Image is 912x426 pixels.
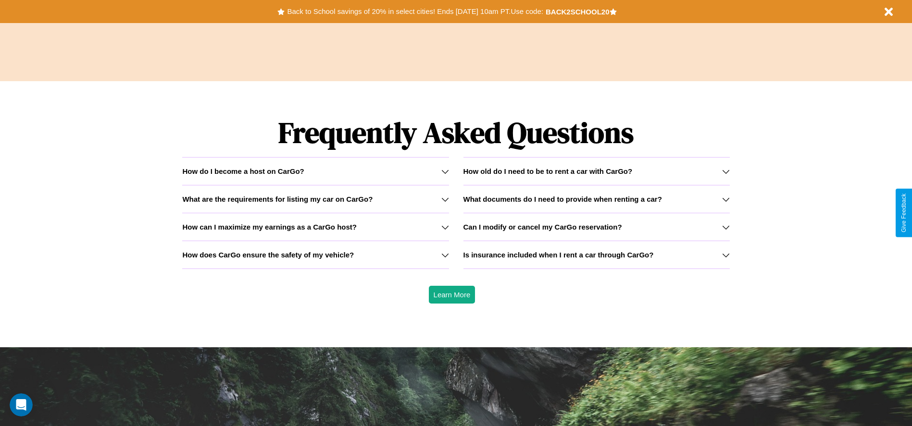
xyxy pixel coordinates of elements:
[463,251,654,259] h3: Is insurance included when I rent a car through CarGo?
[546,8,610,16] b: BACK2SCHOOL20
[429,286,475,304] button: Learn More
[182,223,357,231] h3: How can I maximize my earnings as a CarGo host?
[182,167,304,175] h3: How do I become a host on CarGo?
[463,223,622,231] h3: Can I modify or cancel my CarGo reservation?
[182,195,373,203] h3: What are the requirements for listing my car on CarGo?
[182,108,729,157] h1: Frequently Asked Questions
[182,251,354,259] h3: How does CarGo ensure the safety of my vehicle?
[10,393,33,416] iframe: Intercom live chat
[463,167,633,175] h3: How old do I need to be to rent a car with CarGo?
[285,5,545,18] button: Back to School savings of 20% in select cities! Ends [DATE] 10am PT.Use code:
[463,195,662,203] h3: What documents do I need to provide when renting a car?
[900,194,907,232] div: Give Feedback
